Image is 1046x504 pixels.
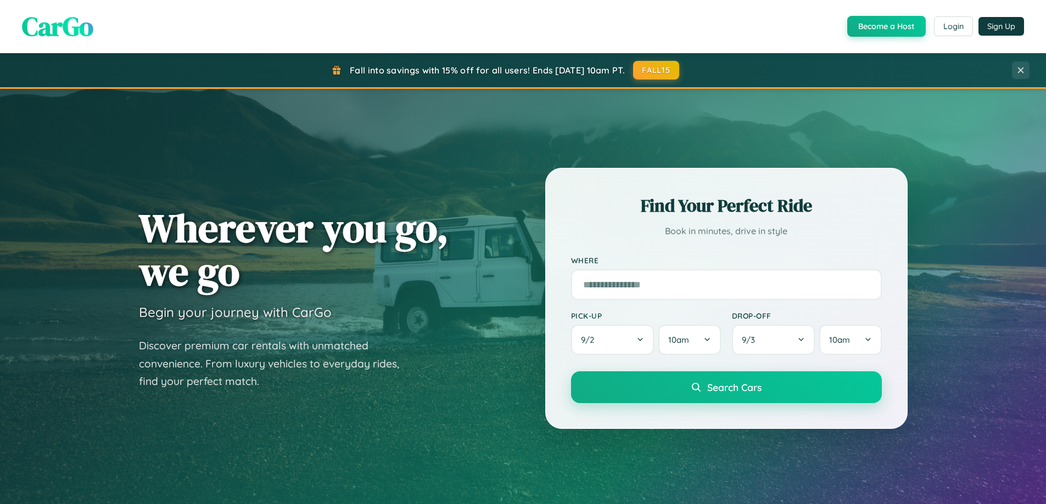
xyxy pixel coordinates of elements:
[571,256,882,265] label: Where
[571,325,655,355] button: 9/2
[139,206,449,293] h1: Wherever you go, we go
[571,371,882,403] button: Search Cars
[819,325,881,355] button: 10am
[668,335,689,345] span: 10am
[571,194,882,218] h2: Find Your Perfect Ride
[658,325,720,355] button: 10am
[847,16,926,37] button: Become a Host
[571,311,721,320] label: Pick-up
[934,16,973,36] button: Login
[139,337,413,390] p: Discover premium car rentals with unmatched convenience. From luxury vehicles to everyday rides, ...
[742,335,760,345] span: 9 / 3
[22,8,93,44] span: CarGo
[707,381,762,393] span: Search Cars
[732,325,815,355] button: 9/3
[829,335,850,345] span: 10am
[350,65,625,76] span: Fall into savings with 15% off for all users! Ends [DATE] 10am PT.
[633,61,679,80] button: FALL15
[571,223,882,239] p: Book in minutes, drive in style
[139,304,332,320] h3: Begin your journey with CarGo
[978,17,1024,36] button: Sign Up
[732,311,882,320] label: Drop-off
[581,335,600,345] span: 9 / 2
